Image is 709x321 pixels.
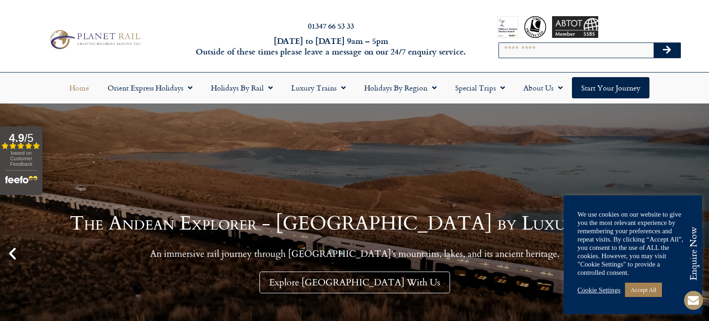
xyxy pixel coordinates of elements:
a: Home [60,77,98,98]
a: Special Trips [446,77,514,98]
a: Explore [GEOGRAPHIC_DATA] With Us [259,272,450,293]
div: Previous slide [5,246,20,261]
a: Start your Journey [572,77,649,98]
h6: [DATE] to [DATE] 9am – 5pm Outside of these times please leave a message on our 24/7 enquiry serv... [192,36,470,57]
a: Cookie Settings [577,286,620,294]
p: An immersive rail journey through [GEOGRAPHIC_DATA]’s mountains, lakes, and its ancient heritage. [70,248,640,260]
a: Holidays by Region [355,77,446,98]
a: 01347 66 53 33 [308,20,354,31]
img: Planet Rail Train Holidays Logo [46,28,143,51]
a: About Us [514,77,572,98]
a: Luxury Trains [282,77,355,98]
div: We use cookies on our website to give you the most relevant experience by remembering your prefer... [577,210,688,277]
nav: Menu [5,77,704,98]
button: Search [654,43,680,58]
h1: The Andean Explorer - [GEOGRAPHIC_DATA] by Luxury Train [70,214,640,233]
a: Orient Express Holidays [98,77,202,98]
a: Holidays by Rail [202,77,282,98]
a: Accept All [625,283,662,297]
